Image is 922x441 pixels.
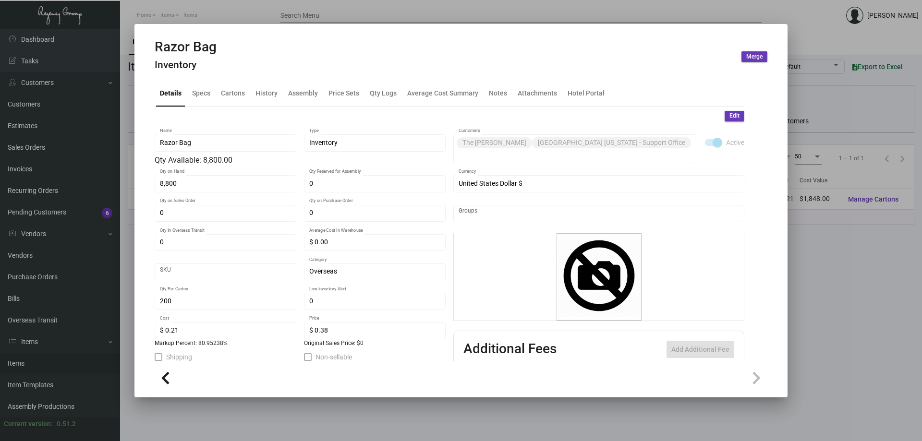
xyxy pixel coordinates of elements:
[4,419,53,429] div: Current version:
[57,419,76,429] div: 0.51.2
[221,88,245,98] div: Cartons
[328,88,359,98] div: Price Sets
[155,39,217,55] h2: Razor Bag
[725,111,744,121] button: Edit
[255,88,278,98] div: History
[155,155,446,166] div: Qty Available: 8,800.00
[518,88,557,98] div: Attachments
[489,88,507,98] div: Notes
[459,150,692,158] input: Add new..
[729,112,740,120] span: Edit
[457,137,532,148] mat-chip: The [PERSON_NAME]
[532,137,691,148] mat-chip: [GEOGRAPHIC_DATA] [US_STATE] - Support Office
[568,88,605,98] div: Hotel Portal
[192,88,210,98] div: Specs
[667,341,734,358] button: Add Additional Fee
[463,341,557,358] h2: Additional Fees
[288,88,318,98] div: Assembly
[726,137,744,148] span: Active
[155,59,217,71] h4: Inventory
[166,351,192,363] span: Shipping
[315,351,352,363] span: Non-sellable
[160,88,182,98] div: Details
[459,210,740,217] input: Add new..
[671,346,729,353] span: Add Additional Fee
[370,88,397,98] div: Qty Logs
[407,88,478,98] div: Average Cost Summary
[741,51,767,62] button: Merge
[746,53,763,61] span: Merge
